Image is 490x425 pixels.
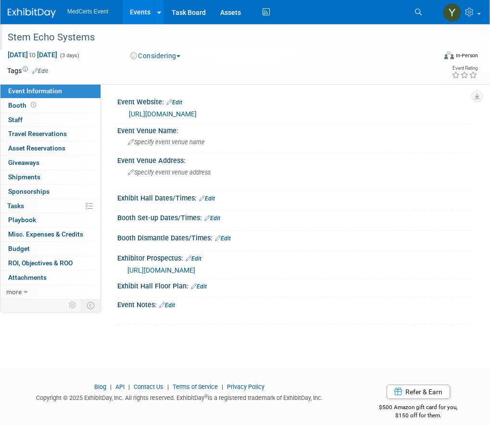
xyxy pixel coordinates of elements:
[129,110,197,118] a: [URL][DOMAIN_NAME]
[0,242,101,256] a: Budget
[7,66,48,75] td: Tags
[8,259,73,267] span: ROI, Objectives & ROO
[117,279,471,291] div: Exhibit Hall Floor Plan:
[7,202,24,210] span: Tasks
[8,216,36,224] span: Playbook
[215,235,231,242] a: Edit
[127,266,195,274] a: [URL][DOMAIN_NAME]
[0,256,101,270] a: ROI, Objectives & ROO
[8,274,47,281] span: Attachments
[127,51,184,61] button: Considering
[219,383,226,390] span: |
[227,383,264,390] a: Privacy Policy
[94,383,106,390] a: Blog
[0,113,101,127] a: Staff
[64,299,81,312] td: Personalize Event Tab Strip
[8,130,67,137] span: Travel Reservations
[8,173,40,181] span: Shipments
[29,101,38,109] span: Booth not reserved yet
[204,215,220,222] a: Edit
[0,227,101,241] a: Misc. Expenses & Credits
[117,251,471,263] div: Exhibitor Prospectus:
[134,383,163,390] a: Contact Us
[387,385,450,399] a: Refer & Earn
[166,99,182,106] a: Edit
[4,29,431,46] div: Stem Echo Systems
[0,84,101,98] a: Event Information
[8,159,39,166] span: Giveaways
[191,283,207,290] a: Edit
[0,185,101,199] a: Sponsorships
[128,169,211,176] span: Specify event venue address
[199,195,215,202] a: Edit
[8,144,65,152] span: Asset Reservations
[8,230,83,238] span: Misc. Expenses & Credits
[0,99,101,112] a: Booth
[443,3,461,22] img: Yenexis Quintana
[117,95,471,107] div: Event Website:
[165,383,171,390] span: |
[117,298,471,310] div: Event Notes:
[67,8,108,15] span: MedCerts Event
[0,199,101,213] a: Tasks
[81,299,101,312] td: Toggle Event Tabs
[455,52,478,59] div: In-Person
[405,50,478,64] div: Event Format
[8,101,38,109] span: Booth
[0,271,101,285] a: Attachments
[204,394,208,399] sup: ®
[0,213,101,227] a: Playbook
[8,187,50,195] span: Sponsorships
[0,170,101,184] a: Shipments
[0,156,101,170] a: Giveaways
[32,68,48,75] a: Edit
[126,383,132,390] span: |
[117,124,471,136] div: Event Venue Name:
[8,116,23,124] span: Staff
[59,52,79,59] span: (3 days)
[452,66,477,71] div: Event Rating
[117,231,471,243] div: Booth Dismantle Dates/Times:
[159,302,175,309] a: Edit
[7,391,352,402] div: Copyright © 2025 ExhibitDay, Inc. All rights reserved. ExhibitDay is a registered trademark of Ex...
[366,397,471,419] div: $500 Amazon gift card for you,
[366,412,471,420] div: $150 off for them.
[117,191,471,203] div: Exhibit Hall Dates/Times:
[8,87,62,95] span: Event Information
[6,288,22,296] span: more
[0,285,101,299] a: more
[117,153,471,165] div: Event Venue Address:
[0,141,101,155] a: Asset Reservations
[186,255,201,262] a: Edit
[0,127,101,141] a: Travel Reservations
[117,211,471,223] div: Booth Set-up Dates/Times:
[108,383,114,390] span: |
[128,138,205,146] span: Specify event venue name
[7,50,58,59] span: [DATE] [DATE]
[115,383,125,390] a: API
[173,383,218,390] a: Terms of Service
[8,245,30,252] span: Budget
[444,51,454,59] img: Format-Inperson.png
[28,51,37,59] span: to
[8,8,56,18] img: ExhibitDay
